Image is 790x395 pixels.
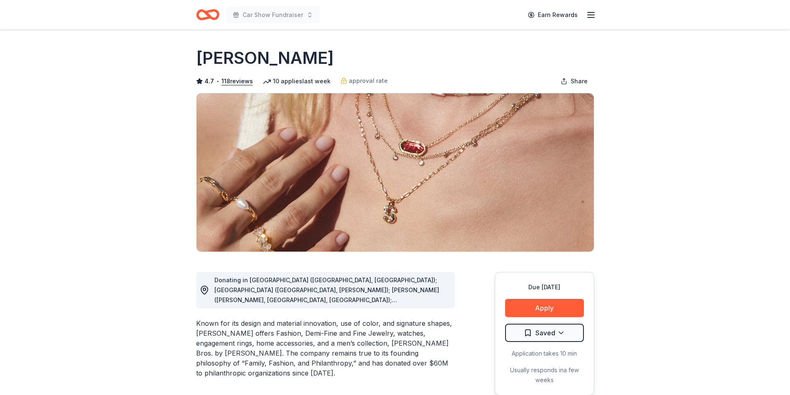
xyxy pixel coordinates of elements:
h1: [PERSON_NAME] [196,46,334,70]
button: Saved [505,324,584,342]
div: Application takes 10 min [505,349,584,359]
span: Share [571,76,588,86]
div: Known for its design and material innovation, use of color, and signature shapes, [PERSON_NAME] o... [196,318,455,378]
a: Earn Rewards [523,7,583,22]
span: approval rate [349,76,388,86]
span: Car Show Fundraiser [243,10,303,20]
span: 4.7 [204,76,214,86]
img: Image for Kendra Scott [197,93,594,252]
button: Car Show Fundraiser [226,7,320,23]
a: Home [196,5,219,24]
div: Usually responds in a few weeks [505,365,584,385]
span: • [216,78,219,85]
a: approval rate [340,76,388,86]
button: Share [554,73,594,90]
div: Due [DATE] [505,282,584,292]
div: 10 applies last week [263,76,331,86]
button: Apply [505,299,584,317]
button: 118reviews [221,76,253,86]
span: Saved [535,327,555,338]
